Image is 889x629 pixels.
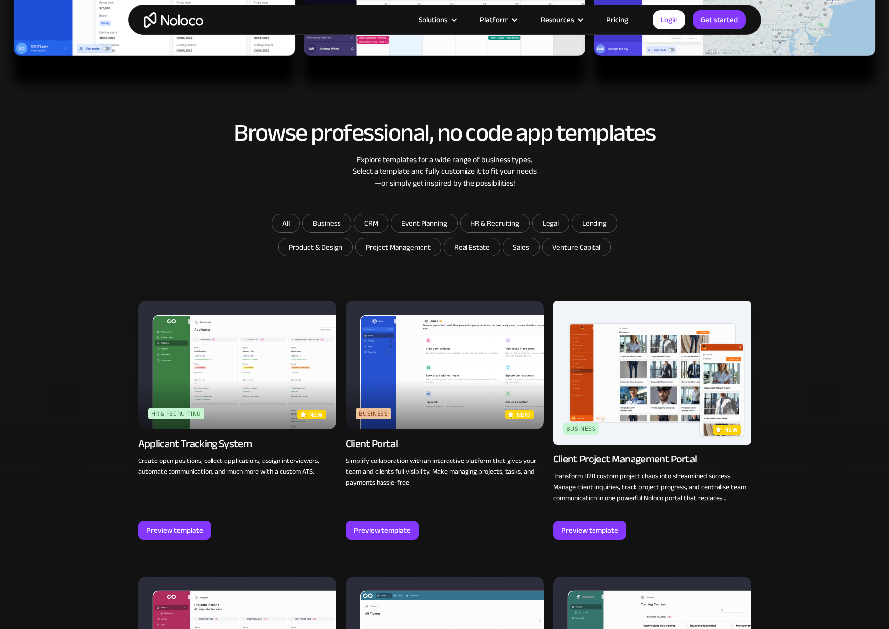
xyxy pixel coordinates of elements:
[541,13,574,26] div: Resources
[553,301,751,540] a: BusinessnewClient Project Management PortalTransform B2B custom project chaos into streamlined su...
[653,10,685,29] a: Login
[563,423,599,435] div: Business
[138,301,336,540] a: HR & RecruitingnewApplicant Tracking SystemCreate open positions, collect applications, assign in...
[406,13,467,26] div: Solutions
[138,120,751,146] h2: Browse professional, no code app templates
[419,13,448,26] div: Solutions
[356,408,391,419] div: Business
[594,13,640,26] a: Pricing
[553,452,697,466] div: Client Project Management Portal
[138,456,336,477] p: Create open positions, collect applications, assign interviewers, automate communication, and muc...
[346,437,398,451] div: Client Portal
[138,154,751,189] div: Explore templates for a wide range of business types. Select a template and fully customize it to...
[517,410,531,419] p: new
[561,524,618,537] div: Preview template
[553,471,751,503] p: Transform B2B custom project chaos into streamlined success. Manage client inquiries, track proje...
[354,524,411,537] div: Preview template
[480,13,508,26] div: Platform
[144,12,203,28] a: home
[309,410,323,419] p: new
[693,10,746,29] a: Get started
[138,437,252,451] div: Applicant Tracking System
[346,456,544,488] p: Simplify collaboration with an interactive platform that gives your team and clients full visibil...
[272,214,300,233] a: All
[467,13,528,26] div: Platform
[724,425,738,435] p: new
[346,301,544,540] a: BusinessnewClient PortalSimplify collaboration with an interactive platform that gives your team ...
[146,524,203,537] div: Preview template
[528,13,594,26] div: Resources
[148,408,205,419] div: HR & Recruiting
[247,214,642,259] form: Email Form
